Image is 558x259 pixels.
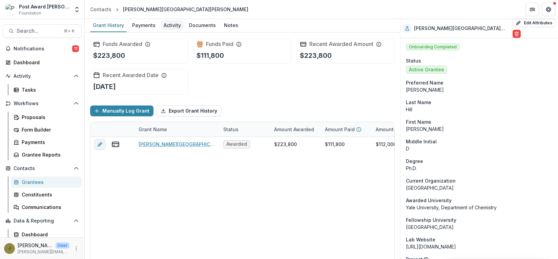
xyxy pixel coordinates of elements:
div: Activity [161,20,184,30]
span: Fellowship University [406,216,456,223]
span: Onboarding Completed [406,44,460,50]
div: Amount Payable [372,122,422,137]
div: Status [219,122,270,137]
button: Partners [525,3,539,16]
p: [DATE] [93,81,116,92]
div: $223,800 [274,141,297,148]
a: Contacts [87,4,114,14]
h2: Recent Awarded Date [103,72,159,78]
span: Awarded [226,141,247,147]
button: Notifications11 [3,43,82,54]
div: $112,000 [376,141,396,148]
button: Open Workflows [3,98,82,109]
div: Documents [186,20,219,30]
div: Form Builder [22,126,76,133]
a: [PERSON_NAME][GEOGRAPHIC_DATA][PERSON_NAME] - 2024 - [PERSON_NAME] Childs Memorial Fund - Fellows... [139,141,215,148]
p: $223,800 [300,50,332,61]
a: Activity [161,19,184,32]
div: Grantee Reports [22,151,76,158]
span: Activity [14,73,71,79]
a: Form Builder [11,124,82,135]
p: [PERSON_NAME] [18,242,53,249]
div: Grant History [90,20,127,30]
span: First Name [406,118,431,125]
p: Amount Paid [325,126,355,133]
h2: Recent Awarded Amount [309,41,373,47]
button: Edit Attributes [513,19,555,27]
span: Current Organization [406,177,456,184]
p: $223,800 [93,50,125,61]
p: D [406,145,553,152]
p: [GEOGRAPHIC_DATA] [406,223,553,231]
span: Status [406,57,421,64]
div: Communications [22,204,76,211]
a: Documents [186,19,219,32]
button: More [72,244,80,253]
div: Constituents [22,191,76,198]
a: Grant History [90,19,127,32]
img: Post Award Jane Coffin Childs Memorial Fund [5,4,16,15]
div: Amount Awarded [270,122,321,137]
a: Constituents [11,189,82,200]
p: User [56,242,69,249]
div: Grant Name [135,122,219,137]
h2: Funds Paid [206,41,233,47]
button: edit [95,139,105,150]
p: [PERSON_NAME][EMAIL_ADDRESS][PERSON_NAME][DOMAIN_NAME] [18,249,69,255]
div: Contacts [90,6,111,13]
div: Tasks [22,86,76,93]
div: ⌘ + K [62,27,76,35]
button: Search... [3,24,82,38]
span: Search... [17,28,60,34]
a: Proposals [11,112,82,123]
button: Open entity switcher [72,3,82,16]
p: [GEOGRAPHIC_DATA] [406,184,553,191]
div: [PERSON_NAME] [406,86,553,93]
p: [PERSON_NAME] [406,125,553,133]
button: Delete [513,30,521,38]
span: Notifications [14,46,72,52]
button: Get Help [542,3,555,16]
button: Export Grant History [156,105,222,116]
h2: Funds Awarded [103,41,142,47]
div: Jamie [8,246,11,251]
span: Awarded University [406,197,452,204]
p: Ph.D. [406,165,553,172]
button: view-payments [111,140,120,148]
span: Contacts [14,166,71,171]
div: Amount Paid [321,122,372,137]
a: Payments [11,137,82,148]
a: Payments [129,19,158,32]
p: [URL][DOMAIN_NAME] [406,243,553,250]
div: Post Award [PERSON_NAME] Childs Memorial Fund [19,3,69,10]
h2: [PERSON_NAME][GEOGRAPHIC_DATA][PERSON_NAME] [414,26,510,31]
nav: breadcrumb [87,4,251,14]
div: Payments [22,139,76,146]
span: Data & Reporting [14,218,71,224]
a: Tasks [11,84,82,95]
div: Proposals [22,114,76,121]
div: Status [219,126,243,133]
span: Workflows [14,101,71,107]
div: [PERSON_NAME][GEOGRAPHIC_DATA][PERSON_NAME] [123,6,248,13]
button: Open Activity [3,71,82,81]
a: Grantee Reports [11,149,82,160]
div: Amount Awarded [270,126,318,133]
p: Yale University, Department of Chemistry [406,204,553,211]
button: Manually Log Grant [90,105,153,116]
div: Payments [129,20,158,30]
a: Dashboard [3,57,82,68]
p: Amount Payable [376,126,414,133]
span: Foundation [19,10,41,16]
div: Grant Name [135,126,171,133]
span: 11 [72,45,79,52]
div: Notes [221,20,241,30]
span: Middle Initial [406,138,437,145]
div: Dashboard [14,59,76,66]
div: Dashboard [22,231,76,238]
